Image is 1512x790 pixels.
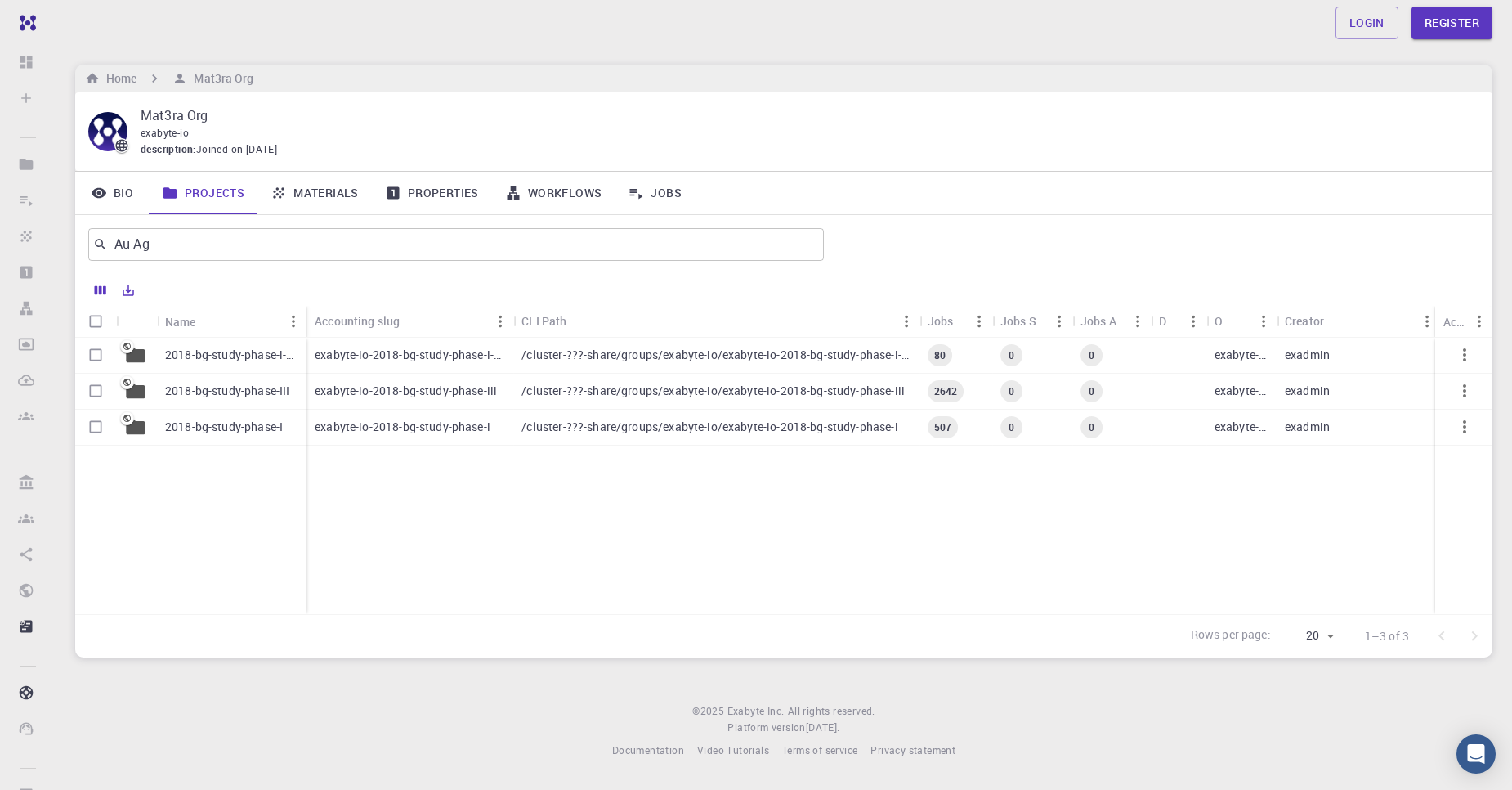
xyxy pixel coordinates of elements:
div: Jobs Total [919,305,992,337]
a: [DATE]. [806,720,840,736]
button: Menu [1414,308,1440,334]
span: Privacy statement [870,743,955,756]
a: Video Tutorials [697,743,769,759]
div: Actions [1435,306,1492,338]
div: Jobs Subm. [992,305,1072,337]
div: Accounting slug [315,305,400,337]
span: Video Tutorials [697,743,769,756]
span: 0 [1002,420,1021,434]
a: Bio [75,172,149,214]
span: Documentation [612,743,684,756]
span: All rights reserved. [788,703,875,720]
button: Sort [196,308,222,334]
a: Jobs [615,172,695,214]
h6: Home [100,70,136,88]
p: exabyte-io-2018-bg-study-phase-iii [315,383,497,399]
button: Menu [487,308,513,334]
p: Rows per page: [1191,626,1271,645]
p: 2018-bg-study-phase-I [165,419,283,435]
p: 2018-bg-study-phase-i-ph [165,347,298,363]
div: Default [1159,305,1180,337]
div: Owner [1206,305,1277,337]
nav: breadcrumb [82,70,257,88]
div: Accounting slug [306,305,513,337]
span: [DATE] . [806,720,840,734]
p: exabyte-io [1215,419,1268,435]
a: Documentation [612,743,684,759]
button: Menu [1046,308,1072,334]
span: 0 [1082,420,1101,434]
button: Columns [87,277,114,303]
h6: Mat3ra Org [187,70,253,88]
span: description : [141,141,196,158]
a: Properties [372,172,492,214]
a: Login [1335,7,1398,39]
span: Platform version [727,720,805,736]
p: /cluster-???-share/groups/exabyte-io/exabyte-io-2018-bg-study-phase-i [521,419,897,435]
p: exabyte-io-2018-bg-study-phase-i [315,419,490,435]
p: 2018-bg-study-phase-III [165,383,289,399]
span: 0 [1002,348,1021,362]
span: 0 [1082,348,1101,362]
span: 80 [928,348,952,362]
div: 20 [1277,624,1339,648]
div: Owner [1215,305,1224,337]
p: Mat3ra Org [141,105,1466,125]
button: Menu [1250,308,1277,334]
a: Exabyte Inc. [727,703,785,720]
button: Menu [1180,308,1206,334]
div: CLI Path [521,305,566,337]
div: Default [1151,305,1206,337]
p: exadmin [1285,419,1330,435]
button: Menu [893,308,919,334]
div: Icon [116,306,157,338]
p: exabyte-io-2018-bg-study-phase-i-ph [315,347,505,363]
span: Exabyte Inc. [727,704,785,717]
span: © 2025 [692,703,727,720]
button: Menu [1466,308,1492,334]
button: Menu [1125,308,1151,334]
p: exabyte-io [1215,347,1268,363]
span: Terms of service [782,743,857,756]
p: 1–3 of 3 [1365,628,1409,644]
div: Jobs Active [1072,305,1151,337]
button: Menu [966,308,992,334]
div: Open Intercom Messenger [1456,734,1496,774]
span: 2642 [928,384,964,398]
span: 507 [928,420,958,434]
button: Sort [1324,308,1350,334]
span: 0 [1082,384,1101,398]
a: Register [1411,7,1492,39]
div: Jobs Subm. [1000,305,1046,337]
p: exadmin [1285,383,1330,399]
a: Privacy statement [870,743,955,759]
button: Sort [400,308,426,334]
div: CLI Path [513,305,919,337]
div: Actions [1443,306,1466,338]
p: exabyte-io [1215,383,1268,399]
button: Export [114,277,142,303]
a: Workflows [492,172,615,214]
div: Creator [1277,305,1440,337]
div: Name [165,306,196,338]
div: Name [157,306,306,338]
span: exabyte-io [141,126,189,139]
button: Sort [1224,308,1250,334]
div: Creator [1285,305,1324,337]
a: Terms of service [782,743,857,759]
div: Jobs Active [1080,305,1125,337]
div: Jobs Total [928,305,966,337]
span: Joined on [DATE] [196,141,277,158]
a: Projects [149,172,257,214]
img: logo [13,15,36,31]
p: exadmin [1285,347,1330,363]
button: Menu [280,308,306,334]
a: Materials [257,172,372,214]
p: /cluster-???-share/groups/exabyte-io/exabyte-io-2018-bg-study-phase-iii [521,383,905,399]
p: /cluster-???-share/groups/exabyte-io/exabyte-io-2018-bg-study-phase-i-ph [521,347,910,363]
span: 0 [1002,384,1021,398]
